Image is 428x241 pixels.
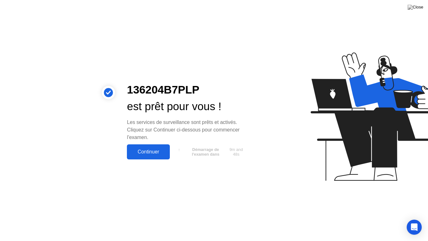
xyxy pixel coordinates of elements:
[407,220,422,235] div: Open Intercom Messenger
[127,119,247,141] div: Les services de surveillance sont prêts et activés. Cliquez sur Continuer ci-dessous pour commenc...
[127,98,247,115] div: est prêt pour vous !
[228,147,244,157] span: 9m and 48s
[127,144,170,159] button: Continuer
[127,82,247,98] div: 136204B7PLP
[129,149,168,155] div: Continuer
[408,5,423,10] img: Close
[173,146,247,158] button: Démarrage de l'examen dans9m and 48s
